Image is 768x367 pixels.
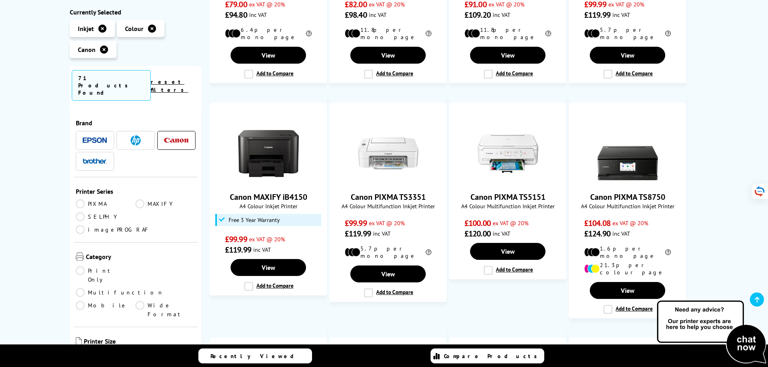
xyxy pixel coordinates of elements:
[478,123,538,184] img: Canon PIXMA TS5151
[350,265,425,282] a: View
[358,123,418,184] img: Canon PIXMA TS3351
[125,25,144,33] span: Colour
[214,202,323,210] span: A4 Colour Inkjet Printer
[253,246,271,253] span: inc VAT
[131,135,141,145] img: HP
[369,0,405,8] span: ex VAT @ 20%
[584,245,671,259] li: 1.6p per mono page
[345,10,367,20] span: £98.40
[76,187,196,195] span: Printer Series
[135,199,196,208] a: MAXIFY
[493,11,510,19] span: inc VAT
[334,202,442,210] span: A4 Colour Multifunction Inkjet Printer
[493,230,510,237] span: inc VAT
[345,228,371,239] span: £119.99
[210,352,302,360] span: Recently Viewed
[612,11,630,19] span: inc VAT
[225,245,251,255] span: £119.99
[76,199,136,208] a: PIXMA
[76,288,164,297] a: Multifunction
[238,177,299,185] a: Canon MAXIFY iB4150
[464,218,491,228] span: £100.00
[76,212,136,221] a: SELPHY
[229,217,280,223] span: Free 3 Year Warranty
[470,243,545,260] a: View
[584,26,671,41] li: 5.7p per mono page
[83,158,107,164] img: Brother
[164,135,188,145] a: Canon
[612,230,630,237] span: inc VAT
[364,288,413,297] label: Add to Compare
[345,26,431,41] li: 11.8p per mono page
[231,47,306,64] a: View
[484,70,533,79] label: Add to Compare
[76,119,196,127] span: Brand
[86,253,196,262] span: Category
[225,26,312,41] li: 6.4p per mono page
[584,218,610,228] span: £104.08
[608,0,644,8] span: ex VAT @ 20%
[470,47,545,64] a: View
[72,70,151,101] span: 71 Products Found
[249,235,285,243] span: ex VAT @ 20%
[83,156,107,166] a: Brother
[244,282,293,291] label: Add to Compare
[76,225,150,234] a: imagePROGRAF
[83,135,107,145] a: Epson
[151,78,188,93] a: reset filters
[230,192,307,202] a: Canon MAXIFY iB4150
[604,305,653,314] label: Add to Compare
[655,299,768,365] img: Open Live Chat window
[604,70,653,79] label: Add to Compare
[612,219,648,227] span: ex VAT @ 20%
[225,10,247,20] span: £94.80
[231,259,306,276] a: View
[590,47,665,64] a: View
[478,177,538,185] a: Canon PIXMA TS5151
[225,234,247,245] span: £99.99
[76,337,82,345] img: Printer Size
[76,253,84,261] img: Category
[373,230,391,237] span: inc VAT
[351,192,426,202] a: Canon PIXMA TS3351
[78,25,94,33] span: Inkjet
[198,348,312,363] a: Recently Viewed
[597,123,658,184] img: Canon PIXMA TS8750
[350,47,425,64] a: View
[584,10,610,20] span: £119.99
[249,0,285,8] span: ex VAT @ 20%
[76,301,136,319] a: Mobile
[345,245,431,259] li: 5.7p per mono page
[83,137,107,143] img: Epson
[364,70,413,79] label: Add to Compare
[369,219,405,227] span: ex VAT @ 20%
[369,11,387,19] span: inc VAT
[238,123,299,184] img: Canon MAXIFY iB4150
[493,219,529,227] span: ex VAT @ 20%
[464,228,491,239] span: £120.00
[164,138,188,143] img: Canon
[590,192,665,202] a: Canon PIXMA TS8750
[597,177,658,185] a: Canon PIXMA TS8750
[78,46,96,54] span: Canon
[76,266,136,284] a: Print Only
[464,10,491,20] span: £109.20
[489,0,524,8] span: ex VAT @ 20%
[484,266,533,275] label: Add to Compare
[573,202,682,210] span: A4 Colour Multifunction Inkjet Printer
[464,26,551,41] li: 11.8p per mono page
[345,218,367,228] span: £99.99
[123,135,148,145] a: HP
[584,261,671,276] li: 21.3p per colour page
[454,202,562,210] span: A4 Colour Multifunction Inkjet Printer
[244,70,293,79] label: Add to Compare
[470,192,545,202] a: Canon PIXMA TS5151
[70,8,202,16] div: Currently Selected
[249,11,267,19] span: inc VAT
[358,177,418,185] a: Canon PIXMA TS3351
[444,352,541,360] span: Compare Products
[135,301,196,319] a: Wide Format
[84,337,196,347] span: Printer Size
[431,348,544,363] a: Compare Products
[590,282,665,299] a: View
